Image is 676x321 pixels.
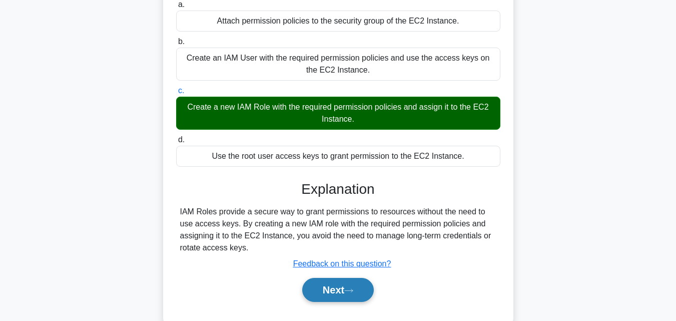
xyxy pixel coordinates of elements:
[176,11,500,32] div: Attach permission policies to the security group of the EC2 Instance.
[176,146,500,167] div: Use the root user access keys to grant permission to the EC2 Instance.
[178,135,185,144] span: d.
[302,278,374,302] button: Next
[180,206,496,254] div: IAM Roles provide a secure way to grant permissions to resources without the need to use access k...
[293,259,391,268] a: Feedback on this question?
[178,37,185,46] span: b.
[176,48,500,81] div: Create an IAM User with the required permission policies and use the access keys on the EC2 Insta...
[176,97,500,130] div: Create a new IAM Role with the required permission policies and assign it to the EC2 Instance.
[182,181,494,198] h3: Explanation
[178,86,184,95] span: c.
